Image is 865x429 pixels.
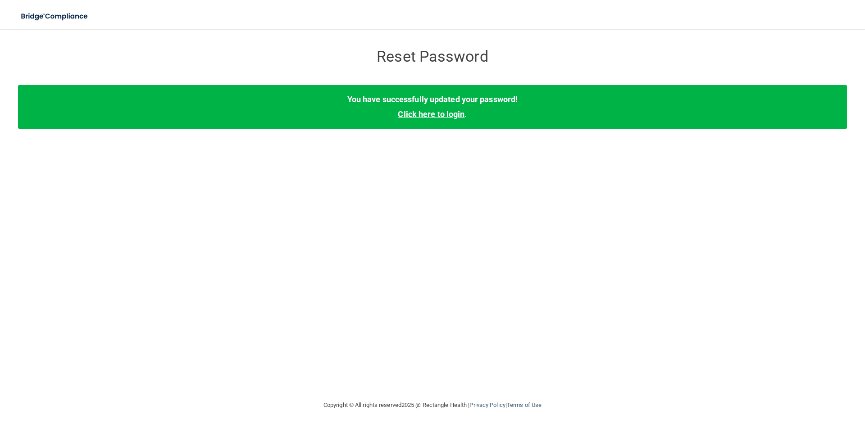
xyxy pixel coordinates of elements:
[14,7,96,26] img: bridge_compliance_login_screen.278c3ca4.svg
[347,95,518,104] b: You have successfully updated your password!
[398,109,464,119] a: Click here to login
[469,402,505,408] a: Privacy Policy
[507,402,542,408] a: Terms of Use
[268,391,597,420] div: Copyright © All rights reserved 2025 @ Rectangle Health | |
[268,48,597,65] h3: Reset Password
[18,85,847,128] div: .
